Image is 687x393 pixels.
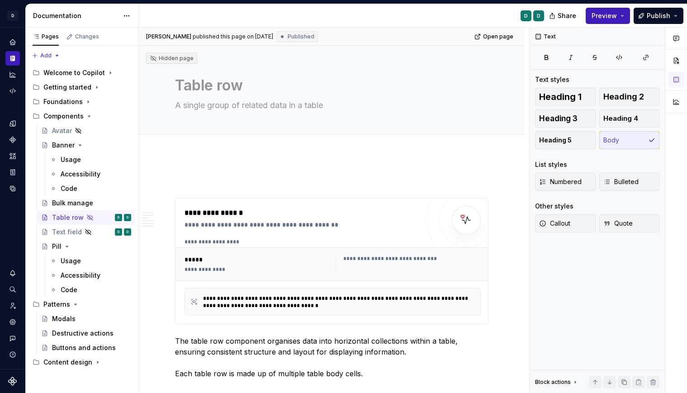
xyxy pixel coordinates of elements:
a: Documentation [5,51,20,66]
div: Pages [33,33,59,40]
a: Home [5,35,20,49]
span: Heading 1 [539,92,582,101]
div: Pill [52,242,62,251]
div: Page tree [29,66,135,369]
div: Invite team [5,298,20,313]
div: Welcome to Copilot [29,66,135,80]
button: Quote [599,214,660,232]
a: Buttons and actions [38,341,135,355]
div: Content design [29,355,135,369]
a: Text fieldDD [38,225,135,239]
button: Notifications [5,266,20,280]
a: Accessibility [46,167,135,181]
button: Numbered [535,173,596,191]
span: Heading 2 [603,92,644,101]
button: Heading 1 [535,88,596,106]
span: Open page [483,33,513,40]
button: Add [29,49,63,62]
a: Code automation [5,84,20,98]
a: Usage [46,152,135,167]
span: Bulleted [603,177,639,186]
div: Usage [61,256,81,265]
span: Callout [539,219,570,228]
a: Storybook stories [5,165,20,180]
div: Bulk manage [52,199,93,208]
a: Assets [5,149,20,163]
button: Contact support [5,331,20,346]
div: Changes [75,33,99,40]
div: Table row [52,213,84,222]
div: Getting started [43,83,91,92]
button: Heading 5 [535,131,596,149]
div: Block actions [535,376,579,388]
p: The table row component organises data into horizontal collections within a table, ensuring consi... [175,336,488,379]
a: Data sources [5,181,20,196]
a: Bulk manage [38,196,135,210]
span: Share [558,11,576,20]
textarea: A single group of related data in a table [173,98,487,113]
svg: Supernova Logo [8,377,17,386]
div: Hidden page [150,55,194,62]
div: Getting started [29,80,135,95]
div: Text styles [535,75,569,84]
span: Publish [647,11,670,20]
div: Buttons and actions [52,343,116,352]
button: Publish [634,8,683,24]
div: D [118,213,119,222]
div: Welcome to Copilot [43,68,105,77]
div: D [127,213,128,222]
div: Documentation [33,11,118,20]
div: Accessibility [61,271,100,280]
a: Code [46,181,135,196]
div: Block actions [535,379,571,386]
div: Foundations [43,97,83,106]
div: Content design [43,358,92,367]
div: D [118,227,119,237]
button: Heading 3 [535,109,596,128]
div: Patterns [43,300,70,309]
span: [PERSON_NAME] [146,33,191,40]
div: published this page on [DATE] [193,33,273,40]
div: Foundations [29,95,135,109]
span: Heading 3 [539,114,578,123]
span: Numbered [539,177,582,186]
div: Banner [52,141,75,150]
div: List styles [535,160,567,169]
button: Search ⌘K [5,282,20,297]
button: Heading 4 [599,109,660,128]
div: Avatar [52,126,72,135]
div: D [537,12,540,19]
a: Code [46,283,135,297]
span: Heading 4 [603,114,638,123]
span: Quote [603,219,633,228]
a: Open page [472,30,517,43]
div: Code [61,184,77,193]
a: Components [5,133,20,147]
a: Analytics [5,67,20,82]
a: Table rowDD [38,210,135,225]
a: Pill [38,239,135,254]
div: Patterns [29,297,135,312]
button: D [2,6,24,25]
div: D [127,227,128,237]
span: Published [288,33,314,40]
a: Modals [38,312,135,326]
a: Accessibility [46,268,135,283]
div: Components [43,112,84,121]
div: Design tokens [5,116,20,131]
div: Components [29,109,135,123]
a: Destructive actions [38,326,135,341]
a: Banner [38,138,135,152]
div: Modals [52,314,76,323]
div: Accessibility [61,170,100,179]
